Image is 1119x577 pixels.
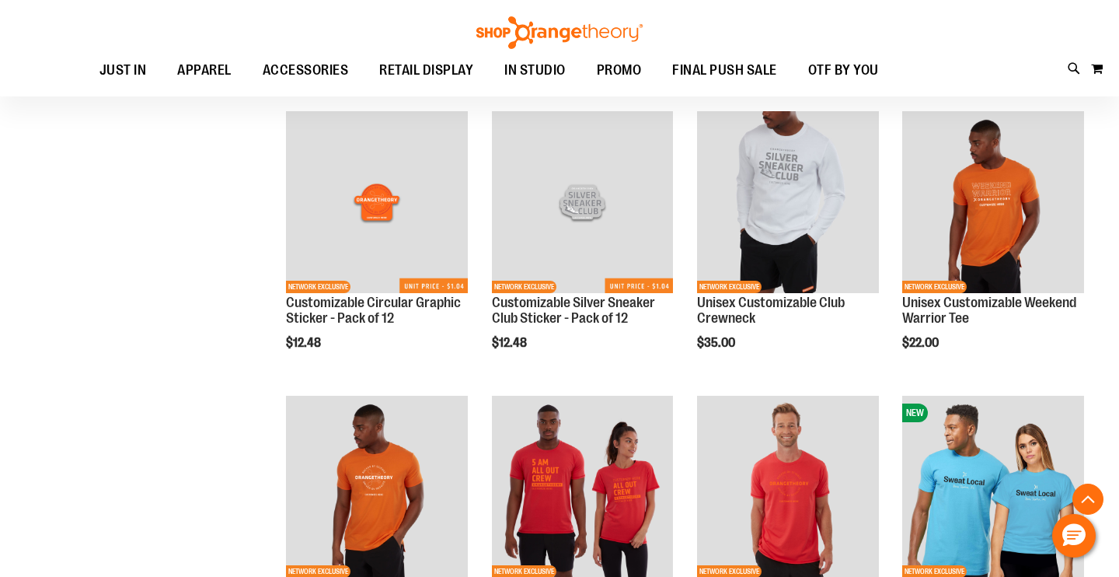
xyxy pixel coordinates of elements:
[902,111,1084,293] img: City Customizable Weekend Warrior Tee primary image
[1052,514,1096,558] button: Hello, have a question? Let’s chat.
[697,111,879,293] img: City Customizable Silver Sneaker Club Tee primary image
[99,53,147,88] span: JUST IN
[597,53,642,88] span: PROMO
[697,295,845,326] a: Unisex Customizable Club Crewneck
[492,111,674,295] a: Customizable Silver Sneaker Club Sticker - Pack of 12NETWORK EXCLUSIVE
[474,16,645,49] img: Shop Orangetheory
[492,281,556,293] span: NETWORK EXCLUSIVE
[286,295,461,326] a: Customizable Circular Graphic Sticker - Pack of 12
[286,111,468,295] a: Customizable Circular Graphic Sticker - Pack of 12NETWORK EXCLUSIVE
[162,53,247,89] a: APPAREL
[286,281,350,293] span: NETWORK EXCLUSIVE
[489,53,581,89] a: IN STUDIO
[286,111,468,293] img: Customizable Circular Graphic Sticker - Pack of 12
[697,111,879,295] a: City Customizable Silver Sneaker Club Tee primary imageNETWORK EXCLUSIVE
[484,103,682,389] div: product
[902,295,1076,326] a: Unisex Customizable Weekend Warrior Tee
[657,53,793,89] a: FINAL PUSH SALE
[581,53,657,89] a: PROMO
[697,281,762,293] span: NETWORK EXCLUSIVE
[364,53,489,88] a: RETAIL DISPLAY
[263,53,349,88] span: ACCESSORIES
[902,404,928,422] span: NEW
[504,53,566,88] span: IN STUDIO
[902,111,1084,295] a: City Customizable Weekend Warrior Tee primary imageNETWORK EXCLUSIVE
[672,53,777,88] span: FINAL PUSH SALE
[894,103,1092,389] div: product
[492,295,655,326] a: Customizable Silver Sneaker Club Sticker - Pack of 12
[697,336,737,350] span: $35.00
[286,336,323,350] span: $12.48
[808,53,879,88] span: OTF BY YOU
[492,111,674,293] img: Customizable Silver Sneaker Club Sticker - Pack of 12
[379,53,473,88] span: RETAIL DISPLAY
[902,336,941,350] span: $22.00
[177,53,232,88] span: APPAREL
[902,281,967,293] span: NETWORK EXCLUSIVE
[689,103,887,389] div: product
[84,53,162,89] a: JUST IN
[1072,484,1103,515] button: Back To Top
[492,336,529,350] span: $12.48
[278,103,476,389] div: product
[793,53,894,89] a: OTF BY YOU
[247,53,364,89] a: ACCESSORIES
